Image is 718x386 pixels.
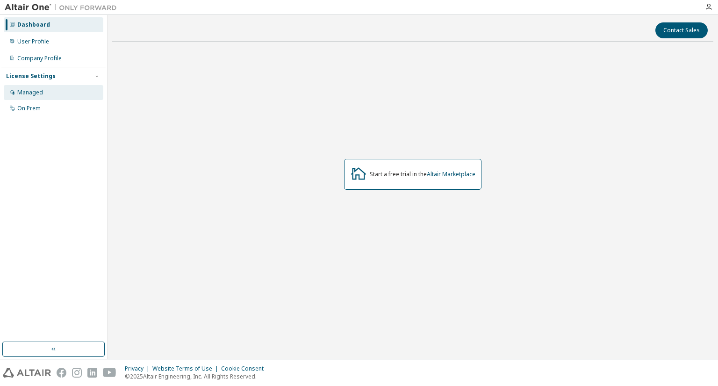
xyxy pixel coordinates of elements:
[125,365,152,372] div: Privacy
[3,368,51,378] img: altair_logo.svg
[5,3,122,12] img: Altair One
[125,372,269,380] p: © 2025 Altair Engineering, Inc. All Rights Reserved.
[17,38,49,45] div: User Profile
[17,89,43,96] div: Managed
[427,170,475,178] a: Altair Marketplace
[370,171,475,178] div: Start a free trial in the
[221,365,269,372] div: Cookie Consent
[103,368,116,378] img: youtube.svg
[152,365,221,372] div: Website Terms of Use
[655,22,708,38] button: Contact Sales
[17,55,62,62] div: Company Profile
[57,368,66,378] img: facebook.svg
[72,368,82,378] img: instagram.svg
[17,105,41,112] div: On Prem
[17,21,50,29] div: Dashboard
[87,368,97,378] img: linkedin.svg
[6,72,56,80] div: License Settings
